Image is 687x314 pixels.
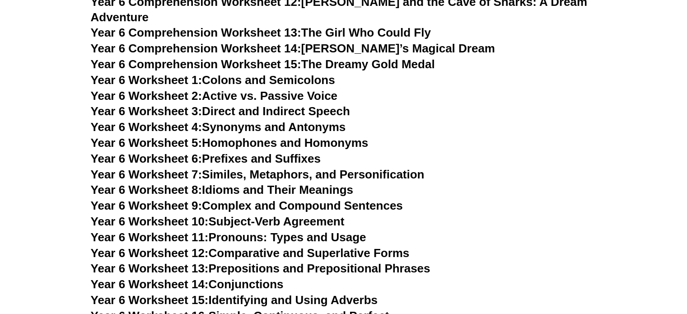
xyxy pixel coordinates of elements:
span: Year 6 Worksheet 7: [91,168,202,181]
span: Year 6 Worksheet 4: [91,120,202,134]
span: Year 6 Worksheet 9: [91,199,202,212]
span: Year 6 Comprehension Worksheet 13: [91,26,301,39]
a: Year 6 Worksheet 1:Colons and Semicolons [91,73,335,87]
a: Year 6 Worksheet 3:Direct and Indirect Speech [91,104,350,118]
a: Year 6 Worksheet 15:Identifying and Using Adverbs [91,293,378,307]
a: Year 6 Worksheet 4:Synonyms and Antonyms [91,120,346,134]
a: Year 6 Comprehension Worksheet 13:The Girl Who Could Fly [91,26,431,39]
span: Year 6 Worksheet 8: [91,183,202,197]
a: Year 6 Comprehension Worksheet 15:The Dreamy Gold Medal [91,57,435,71]
span: Year 6 Worksheet 3: [91,104,202,118]
a: Year 6 Worksheet 8:Idioms and Their Meanings [91,183,353,197]
span: Year 6 Worksheet 11: [91,230,209,244]
span: Year 6 Worksheet 12: [91,246,209,260]
span: Year 6 Worksheet 5: [91,136,202,150]
a: Year 6 Worksheet 2:Active vs. Passive Voice [91,89,337,103]
a: Year 6 Worksheet 11:Pronouns: Types and Usage [91,230,366,244]
a: Year 6 Comprehension Worksheet 14:[PERSON_NAME]’s Magical Dream [91,42,495,55]
iframe: Chat Widget [537,212,687,314]
span: Year 6 Worksheet 10: [91,215,209,228]
span: Year 6 Comprehension Worksheet 15: [91,57,301,71]
span: Year 6 Worksheet 13: [91,262,209,275]
a: Year 6 Worksheet 6:Prefixes and Suffixes [91,152,321,165]
a: Year 6 Worksheet 5:Homophones and Homonyms [91,136,369,150]
a: Year 6 Worksheet 9:Complex and Compound Sentences [91,199,403,212]
a: Year 6 Worksheet 14:Conjunctions [91,277,284,291]
span: Year 6 Worksheet 15: [91,293,209,307]
a: Year 6 Worksheet 12:Comparative and Superlative Forms [91,246,410,260]
span: Year 6 Worksheet 6: [91,152,202,165]
span: Year 6 Comprehension Worksheet 14: [91,42,301,55]
span: Year 6 Worksheet 1: [91,73,202,87]
a: Year 6 Worksheet 13:Prepositions and Prepositional Phrases [91,262,430,275]
a: Year 6 Worksheet 7:Similes, Metaphors, and Personification [91,168,425,181]
a: Year 6 Worksheet 10:Subject-Verb Agreement [91,215,345,228]
span: Year 6 Worksheet 14: [91,277,209,291]
span: Year 6 Worksheet 2: [91,89,202,103]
